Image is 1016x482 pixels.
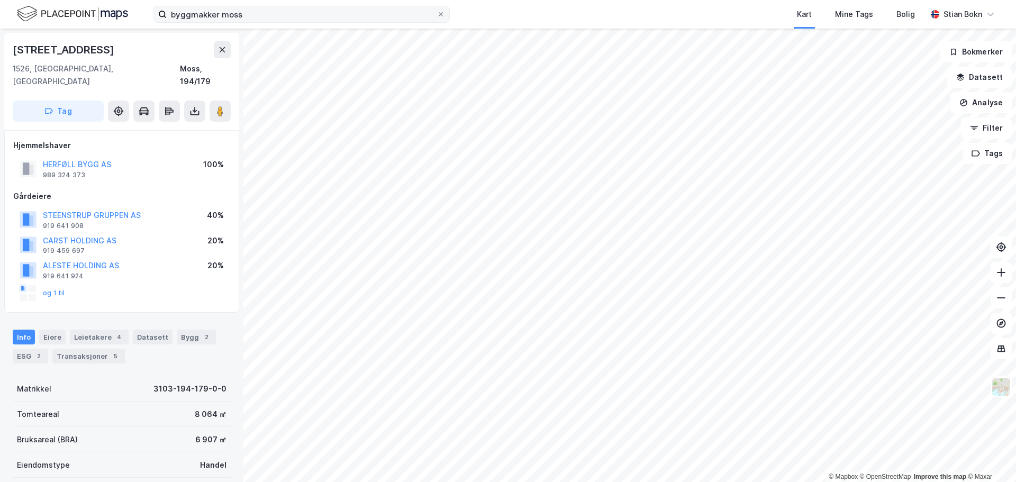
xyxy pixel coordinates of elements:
[17,459,70,471] div: Eiendomstype
[13,62,180,88] div: 1526, [GEOGRAPHIC_DATA], [GEOGRAPHIC_DATA]
[963,143,1012,164] button: Tags
[13,41,116,58] div: [STREET_ADDRESS]
[207,209,224,222] div: 40%
[114,332,124,342] div: 4
[13,139,230,152] div: Hjemmelshaver
[195,433,226,446] div: 6 907 ㎡
[207,259,224,272] div: 20%
[195,408,226,421] div: 8 064 ㎡
[43,272,84,280] div: 919 641 924
[33,351,44,361] div: 2
[201,332,212,342] div: 2
[940,41,1012,62] button: Bokmerker
[797,8,812,21] div: Kart
[947,67,1012,88] button: Datasett
[17,5,128,23] img: logo.f888ab2527a4732fd821a326f86c7f29.svg
[17,383,51,395] div: Matrikkel
[180,62,231,88] div: Moss, 194/179
[17,408,59,421] div: Tomteareal
[13,349,48,363] div: ESG
[896,8,915,21] div: Bolig
[944,8,982,21] div: Stian Bokn
[167,6,437,22] input: Søk på adresse, matrikkel, gårdeiere, leietakere eller personer
[13,330,35,344] div: Info
[177,330,216,344] div: Bygg
[950,92,1012,113] button: Analyse
[207,234,224,247] div: 20%
[110,351,121,361] div: 5
[153,383,226,395] div: 3103-194-179-0-0
[963,431,1016,482] div: Kontrollprogram for chat
[133,330,173,344] div: Datasett
[43,247,85,255] div: 919 459 697
[70,330,129,344] div: Leietakere
[52,349,125,363] div: Transaksjoner
[991,377,1011,397] img: Z
[835,8,873,21] div: Mine Tags
[39,330,66,344] div: Eiere
[963,431,1016,482] iframe: Chat Widget
[17,433,78,446] div: Bruksareal (BRA)
[13,190,230,203] div: Gårdeiere
[13,101,104,122] button: Tag
[200,459,226,471] div: Handel
[829,473,858,480] a: Mapbox
[203,158,224,171] div: 100%
[43,222,84,230] div: 919 641 908
[961,117,1012,139] button: Filter
[914,473,966,480] a: Improve this map
[43,171,85,179] div: 989 324 373
[860,473,911,480] a: OpenStreetMap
